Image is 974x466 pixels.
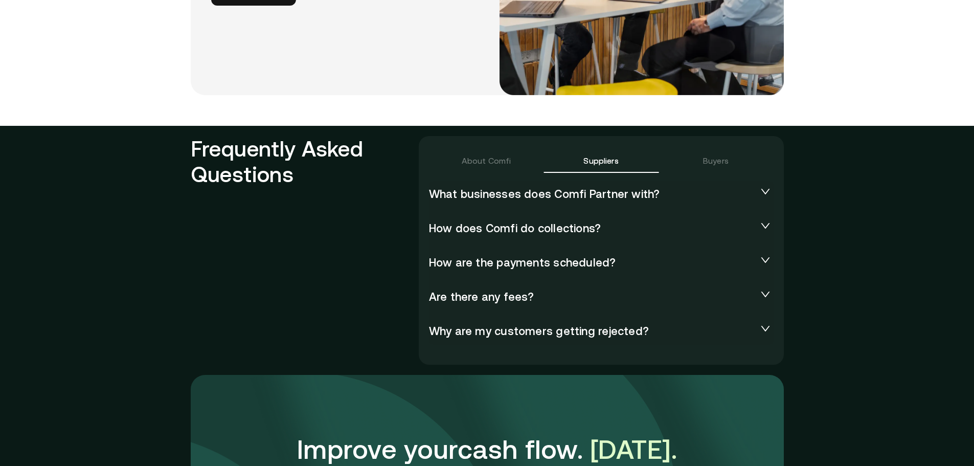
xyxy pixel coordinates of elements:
div: About Comfi [462,154,511,167]
div: Buyers [703,154,729,167]
h2: Frequently Asked Questions [191,136,419,361]
span: How are the payments scheduled? [429,256,757,270]
span: [DATE]. [590,434,677,464]
span: collapsed [760,255,771,265]
div: Suppliers [583,154,618,167]
span: collapsed [760,289,771,299]
span: collapsed [760,323,771,334]
span: collapsed [760,186,771,196]
div: What businesses does Comfi Partner with? [429,181,774,208]
span: Why are my customers getting rejected? [429,324,757,339]
div: How does Comfi do collections? [429,215,774,242]
span: collapsed [760,220,771,231]
h3: Improve your cash flow. [297,434,677,465]
span: What businesses does Comfi Partner with? [429,187,757,202]
div: Why are my customers getting rejected? [429,318,774,345]
span: Are there any fees? [429,290,757,304]
div: Are there any fees? [429,284,774,310]
div: How are the payments scheduled? [429,250,774,276]
span: How does Comfi do collections? [429,221,757,236]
